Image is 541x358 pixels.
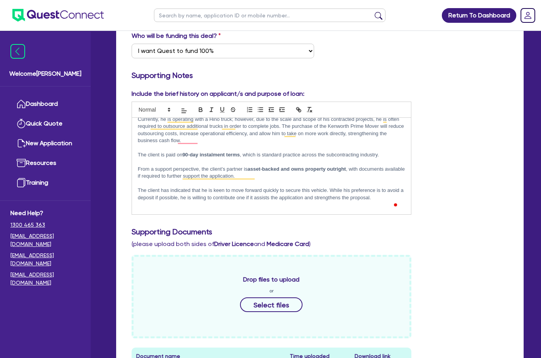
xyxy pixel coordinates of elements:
p: The client is paid on , which is standard practice across the subcontracting industry. [138,151,405,158]
b: Medicare Card [267,240,309,248]
p: The client has indicated that he is keen to move forward quickly to secure this vehicle. While hi... [138,187,405,201]
a: Resources [10,153,80,173]
a: New Application [10,134,80,153]
strong: asset-backed and owns property outright [247,166,346,172]
a: Training [10,173,80,193]
img: new-application [17,139,26,148]
h3: Supporting Notes [132,71,508,80]
span: (please upload both sides of and ) [132,240,311,248]
label: Include the brief history on applicant/s and purpose of loan: [132,89,304,98]
b: Driver Licence [214,240,254,248]
img: quest-connect-logo-blue [12,9,104,22]
input: Search by name, application ID or mobile number... [154,8,385,22]
button: Select files [240,297,303,312]
span: Welcome [PERSON_NAME] [9,69,81,78]
a: Quick Quote [10,114,80,134]
h3: Supporting Documents [132,227,508,236]
a: Dropdown toggle [518,5,538,25]
tcxspan: Call 1300 465 363 via 3CX [10,222,45,228]
a: [EMAIL_ADDRESS][DOMAIN_NAME] [10,271,80,287]
img: training [17,178,26,187]
p: From a support perspective, the client’s partner is , with documents available if required to fur... [138,166,405,180]
img: quick-quote [17,119,26,128]
span: or [269,287,274,294]
span: Need Help? [10,209,80,218]
strong: 90-day instalment terms [183,152,240,158]
div: To enrich screen reader interactions, please activate Accessibility in Grammarly extension settings [132,118,411,214]
label: Who will be funding this deal? [132,31,221,41]
a: Return To Dashboard [442,8,516,23]
img: icon-menu-close [10,44,25,59]
a: [EMAIL_ADDRESS][DOMAIN_NAME] [10,232,80,248]
img: resources [17,158,26,168]
p: Currently, he is operating with a Hino truck; however, due to the scale and scope of his contract... [138,116,405,144]
a: [EMAIL_ADDRESS][DOMAIN_NAME] [10,251,80,268]
span: Drop files to upload [243,275,299,284]
a: Dashboard [10,94,80,114]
